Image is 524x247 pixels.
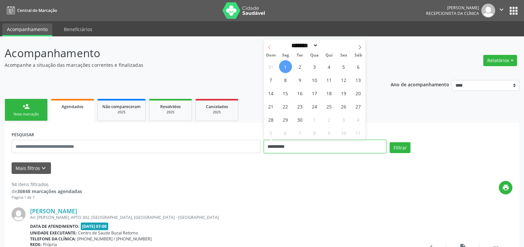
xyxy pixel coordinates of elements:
[352,87,365,100] span: Setembro 20, 2025
[279,113,292,126] span: Setembro 29, 2025
[264,73,277,86] span: Setembro 7, 2025
[200,110,233,115] div: 2025
[391,80,449,88] p: Ano de acompanhamento
[264,100,277,113] span: Setembro 21, 2025
[30,224,79,229] b: Data de atendimento:
[351,53,365,58] span: Sáb
[294,113,307,126] span: Setembro 30, 2025
[30,230,77,236] b: Unidade executante:
[498,6,505,13] i: 
[12,181,82,188] div: 94 itens filtrados
[17,8,57,13] span: Central de Marcação
[481,4,495,18] img: img
[502,184,509,191] i: print
[322,53,336,58] span: Qui
[102,110,141,115] div: 2025
[495,4,508,18] button: 
[264,53,278,58] span: Dom
[40,165,47,172] i: keyboard_arrow_down
[323,113,336,126] span: Outubro 2, 2025
[12,130,34,140] label: PESQUISAR
[323,60,336,73] span: Setembro 4, 2025
[323,100,336,113] span: Setembro 25, 2025
[308,60,321,73] span: Setembro 3, 2025
[337,73,350,86] span: Setembro 12, 2025
[30,215,413,220] div: AV. [PERSON_NAME], APTO 302, [GEOGRAPHIC_DATA], [GEOGRAPHIC_DATA] - [GEOGRAPHIC_DATA]
[17,188,82,194] strong: 30848 marcações agendadas
[2,23,52,36] a: Acompanhamento
[5,45,365,62] p: Acompanhamento
[337,60,350,73] span: Setembro 5, 2025
[279,73,292,86] span: Setembro 8, 2025
[426,11,479,16] span: Recepcionista da clínica
[62,104,83,109] span: Agendados
[264,126,277,139] span: Outubro 5, 2025
[160,104,181,109] span: Resolvidos
[293,53,307,58] span: Ter
[483,55,517,66] button: Relatórios
[323,87,336,100] span: Setembro 18, 2025
[352,126,365,139] span: Outubro 11, 2025
[278,53,293,58] span: Seg
[337,113,350,126] span: Outubro 3, 2025
[352,100,365,113] span: Setembro 27, 2025
[30,236,76,242] b: Telefone da clínica:
[337,87,350,100] span: Setembro 19, 2025
[81,223,109,230] span: [DATE] 07:00
[294,87,307,100] span: Setembro 16, 2025
[102,104,141,109] span: Não compareceram
[12,195,82,200] div: Página 1 de 7
[308,87,321,100] span: Setembro 17, 2025
[294,73,307,86] span: Setembro 9, 2025
[10,112,43,117] div: Nova marcação
[323,73,336,86] span: Setembro 11, 2025
[352,60,365,73] span: Setembro 6, 2025
[508,5,519,17] button: apps
[307,53,322,58] span: Qua
[12,188,82,195] div: de
[499,181,512,194] button: print
[30,207,77,215] a: [PERSON_NAME]
[154,110,187,115] div: 2025
[352,113,365,126] span: Outubro 4, 2025
[264,113,277,126] span: Setembro 28, 2025
[308,100,321,113] span: Setembro 24, 2025
[279,100,292,113] span: Setembro 22, 2025
[352,73,365,86] span: Setembro 13, 2025
[59,23,97,35] a: Beneficiários
[5,62,365,68] p: Acompanhe a situação das marcações correntes e finalizadas
[318,42,340,49] input: Year
[289,42,318,49] select: Month
[12,207,25,221] img: img
[308,126,321,139] span: Outubro 8, 2025
[5,5,57,16] a: Central de Marcação
[308,113,321,126] span: Outubro 1, 2025
[78,230,138,236] span: Centro de Saude Bucal Retorno
[390,142,410,153] button: Filtrar
[264,87,277,100] span: Setembro 14, 2025
[337,100,350,113] span: Setembro 26, 2025
[323,126,336,139] span: Outubro 9, 2025
[12,162,51,174] button: Mais filtroskeyboard_arrow_down
[77,236,152,242] span: [PHONE_NUMBER] / [PHONE_NUMBER]
[23,103,30,110] div: person_add
[279,126,292,139] span: Outubro 6, 2025
[294,126,307,139] span: Outubro 7, 2025
[337,126,350,139] span: Outubro 10, 2025
[336,53,351,58] span: Sex
[308,73,321,86] span: Setembro 10, 2025
[294,100,307,113] span: Setembro 23, 2025
[264,60,277,73] span: Agosto 31, 2025
[279,60,292,73] span: Setembro 1, 2025
[294,60,307,73] span: Setembro 2, 2025
[426,5,479,11] div: [PERSON_NAME]
[206,104,228,109] span: Cancelados
[279,87,292,100] span: Setembro 15, 2025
